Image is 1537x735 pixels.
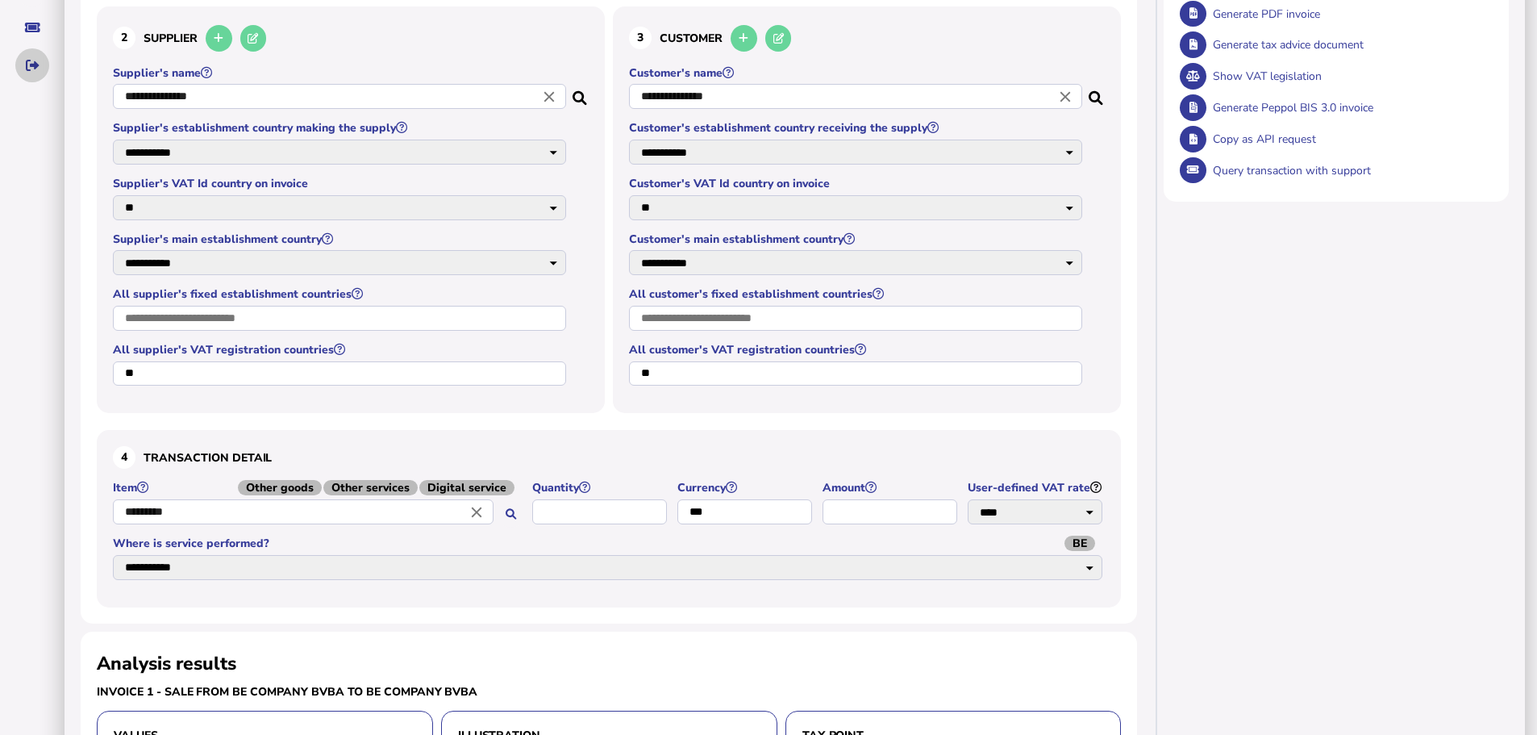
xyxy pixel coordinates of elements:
div: Show VAT legislation [1209,61,1493,92]
i: Close [468,503,485,521]
label: Where is service performed? [113,536,1105,551]
div: 3 [629,27,652,49]
label: All customer's VAT registration countries [629,342,1085,357]
label: Supplier's name [113,65,569,81]
span: Other goods [238,480,322,495]
label: Supplier's establishment country making the supply [113,120,569,136]
h3: Customer [629,23,1105,54]
i: Close [540,88,558,106]
label: User-defined VAT rate [968,480,1105,495]
label: Amount [823,480,960,495]
h3: Transaction detail [113,446,1105,469]
i: Search for a dummy customer [1089,86,1105,99]
label: All supplier's fixed establishment countries [113,286,569,302]
i: Close [1056,88,1074,106]
label: Customer's main establishment country [629,232,1085,247]
button: Copy data as API request body to clipboard [1180,126,1206,152]
span: Digital service [419,480,514,495]
label: Supplier's VAT Id country on invoice [113,176,569,191]
section: Define the seller [97,6,605,414]
div: 4 [113,446,135,469]
button: Generate tax advice document [1180,31,1206,58]
button: Raise a support ticket [15,10,49,44]
div: 2 [113,27,135,49]
label: Customer's name [629,65,1085,81]
div: Generate tax advice document [1209,29,1493,61]
span: BE [1064,536,1095,551]
button: Sign out [15,48,49,82]
button: Add a new supplier to the database [206,25,232,52]
div: Copy as API request [1209,123,1493,155]
h3: Supplier [113,23,589,54]
button: Edit selected customer in the database [765,25,792,52]
button: Add a new customer to the database [731,25,757,52]
div: Generate Peppol BIS 3.0 invoice [1209,92,1493,123]
i: Search for a dummy seller [573,86,589,99]
h2: Analysis results [97,651,236,676]
label: Quantity [532,480,669,495]
label: All supplier's VAT registration countries [113,342,569,357]
button: Edit selected supplier in the database [240,25,267,52]
label: Supplier's main establishment country [113,232,569,247]
h3: Invoice 1 - sale from BE Company BVBA to BE Company BVBA [97,684,605,700]
label: Currency [677,480,814,495]
button: Show VAT legislation [1180,63,1206,90]
button: Generate pdf [1180,1,1206,27]
span: Other services [323,480,418,495]
div: Query transaction with support [1209,155,1493,186]
label: Item [113,480,524,495]
label: Customer's VAT Id country on invoice [629,176,1085,191]
label: Customer's establishment country receiving the supply [629,120,1085,136]
button: Query transaction with support [1180,157,1206,184]
label: All customer's fixed establishment countries [629,286,1085,302]
section: Define the item, and answer additional questions [97,430,1121,607]
button: Search for an item by HS code or use natural language description [498,501,524,528]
